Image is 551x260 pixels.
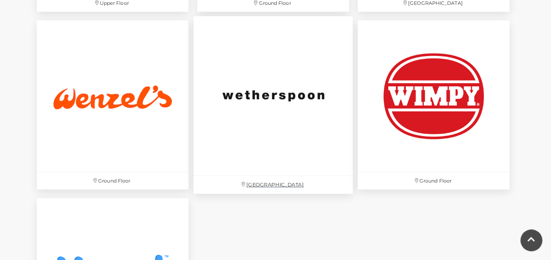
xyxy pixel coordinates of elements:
a: Ground Floor [353,16,514,194]
p: Ground Floor [37,172,188,190]
a: [GEOGRAPHIC_DATA] [189,11,358,198]
a: Ground Floor [32,16,193,194]
p: [GEOGRAPHIC_DATA] [193,176,353,194]
p: Ground Floor [358,172,509,190]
